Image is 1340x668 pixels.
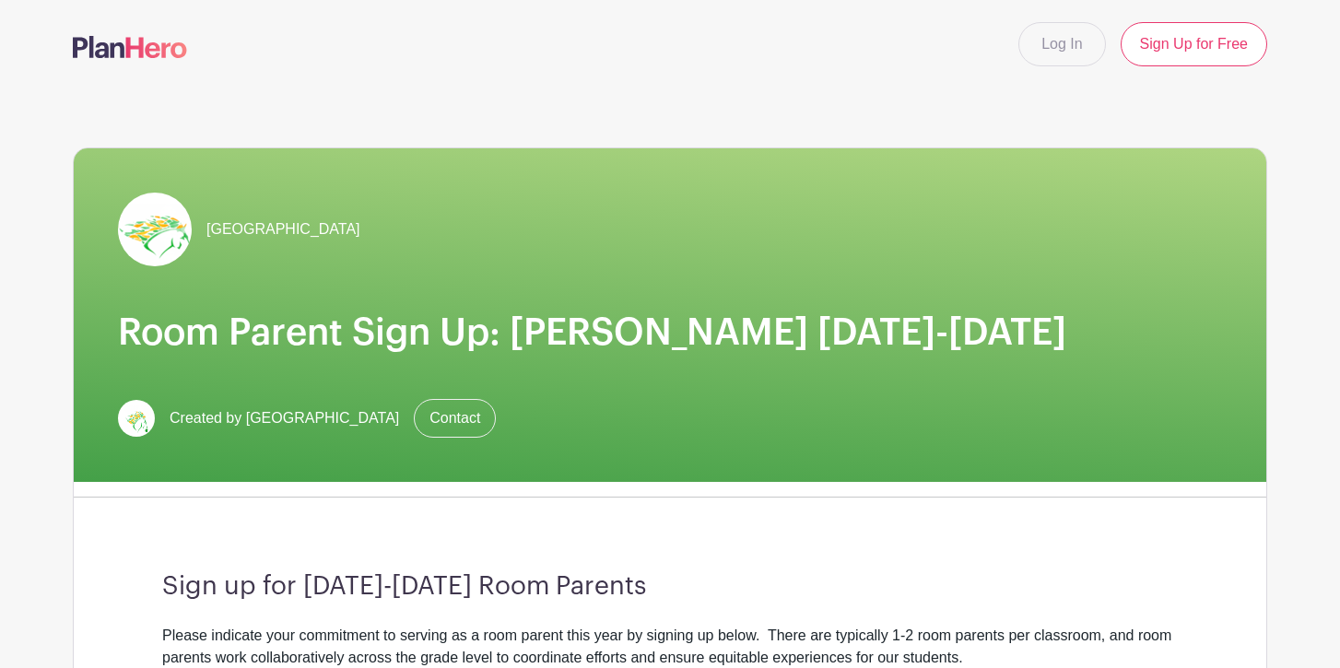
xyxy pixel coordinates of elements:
h1: Room Parent Sign Up: [PERSON_NAME] [DATE]-[DATE] [118,311,1222,355]
h3: Sign up for [DATE]-[DATE] Room Parents [162,571,1178,603]
img: Screen%20Shot%202023-09-28%20at%203.51.11%20PM.png [118,400,155,437]
span: [GEOGRAPHIC_DATA] [206,218,360,240]
img: logo-507f7623f17ff9eddc593b1ce0a138ce2505c220e1c5a4e2b4648c50719b7d32.svg [73,36,187,58]
span: Created by [GEOGRAPHIC_DATA] [170,407,399,429]
a: Sign Up for Free [1121,22,1267,66]
a: Contact [414,399,496,438]
img: Screen%20Shot%202023-09-28%20at%203.51.11%20PM.png [118,193,192,266]
a: Log In [1018,22,1105,66]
